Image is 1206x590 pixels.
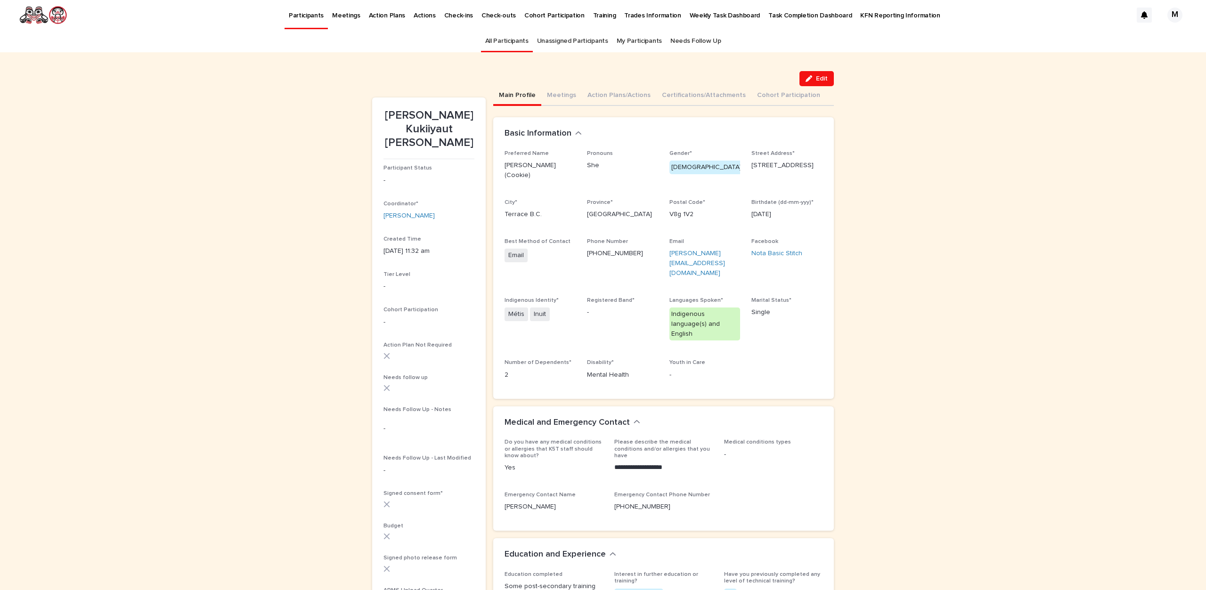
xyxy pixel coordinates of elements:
[1167,8,1182,23] div: M
[505,161,576,180] p: [PERSON_NAME] (Cookie)
[669,239,684,244] span: Email
[614,439,710,459] span: Please describe the medical conditions and/or allergies that you have
[670,30,721,52] a: Needs Follow Up
[383,317,474,327] p: -
[505,502,603,512] p: [PERSON_NAME]
[383,407,451,412] span: Needs Follow Up - Notes
[505,129,582,139] button: Basic Information
[751,210,823,219] p: [DATE]
[587,161,658,170] p: She
[587,370,658,380] p: Mental Health
[541,86,582,106] button: Meetings
[383,523,403,529] span: Budget
[724,439,791,445] span: Medical conditions types
[582,86,656,106] button: Action Plans/Actions
[724,450,823,460] p: -
[751,250,802,257] a: Nota Basic Stitch
[505,370,576,380] p: 2
[505,572,562,577] span: Education completed
[505,249,528,262] span: Email
[383,342,452,348] span: Action Plan Not Required
[669,161,743,174] div: [DEMOGRAPHIC_DATA]
[614,503,670,510] a: [PHONE_NUMBER]
[383,466,474,476] p: -
[587,250,643,257] a: [PHONE_NUMBER]
[383,282,474,291] p: -
[669,210,741,219] p: V8g 1V2
[587,151,613,156] span: Pronouns
[485,30,529,52] a: All Participants
[614,572,698,584] span: Interest in further education or training?
[383,246,474,256] p: [DATE] 11:32 am
[505,151,549,156] span: Preferred Name
[537,30,608,52] a: Unassigned Participants
[383,109,474,149] p: [PERSON_NAME] Kukiiyaut [PERSON_NAME]
[669,250,725,276] a: [PERSON_NAME][EMAIL_ADDRESS][DOMAIN_NAME]
[751,307,823,317] p: Single
[505,492,576,498] span: Emergency Contact Name
[587,239,628,244] span: Phone Number
[617,30,662,52] a: My Participants
[587,200,613,205] span: Province*
[751,86,826,106] button: Cohort Participation
[505,550,616,560] button: Education and Experience
[505,298,559,303] span: Indigenous Identity*
[383,211,435,221] a: [PERSON_NAME]
[383,455,471,461] span: Needs Follow Up - Last Modified
[799,71,834,86] button: Edit
[505,239,570,244] span: Best Method of Contact
[656,86,751,106] button: Certifications/Attachments
[751,161,823,170] p: [STREET_ADDRESS]
[383,236,421,242] span: Created Time
[383,201,418,207] span: Coordinator*
[383,307,438,313] span: Cohort Participation
[383,165,432,171] span: Participant Status
[587,210,658,219] p: [GEOGRAPHIC_DATA]
[383,491,443,496] span: Signed consent form*
[724,572,820,584] span: Have you previously completed any level of technical training?
[383,272,410,277] span: Tier Level
[816,75,828,82] span: Edit
[383,176,474,186] p: -
[669,370,741,380] p: -
[505,360,571,365] span: Number of Dependents*
[505,307,528,321] span: Métis
[587,307,658,317] p: -
[505,418,630,428] h2: Medical and Emergency Contact
[669,200,705,205] span: Postal Code*
[505,129,571,139] h2: Basic Information
[493,86,541,106] button: Main Profile
[505,463,603,473] p: Yes
[505,550,606,560] h2: Education and Experience
[751,200,814,205] span: Birthdate (dd-mm-yyy)*
[383,375,428,380] span: Needs follow up
[751,298,791,303] span: Marital Status*
[669,360,705,365] span: Youth in Care
[751,151,795,156] span: Street Address*
[614,492,710,498] span: Emergency Contact Phone Number
[751,239,778,244] span: Facebook
[587,360,614,365] span: Disability*
[505,200,517,205] span: City*
[19,6,67,24] img: rNyI97lYS1uoOg9yXW8k
[669,298,723,303] span: Languages Spoken*
[505,439,602,459] span: Do you have any medical conditions or allergies that K5T staff should know about?
[587,298,635,303] span: Registered Band*
[383,555,457,561] span: Signed photo release form
[669,307,741,340] div: Indigenous language(s) and English
[669,151,692,156] span: Gender*
[383,424,474,434] p: -
[505,210,576,219] p: Terrace B.C.
[530,307,550,321] span: Inuit
[505,418,640,428] button: Medical and Emergency Contact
